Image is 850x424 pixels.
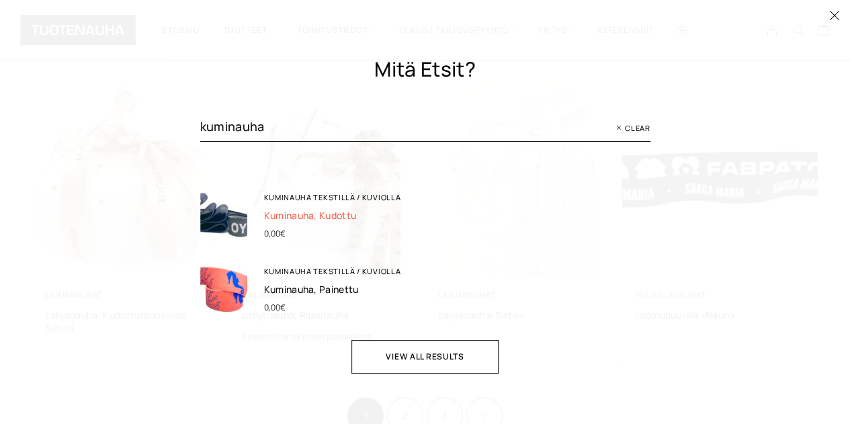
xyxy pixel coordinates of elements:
[625,123,650,133] span: Clear
[264,192,401,202] a: Kuminauha tekstillä / kuviolla
[200,57,650,82] div: Mitä etsit?
[200,118,650,142] input: Kirjoita tähän...
[264,302,286,313] bdi: 0,00
[264,209,357,222] a: Kuminauha, kudottu
[264,283,359,296] a: Kuminauha, painettu
[616,123,650,133] button: Clear
[280,228,286,239] span: €
[264,266,401,276] a: Kuminauha tekstillä / kuviolla
[351,340,499,374] button: View all results
[264,228,286,239] bdi: 0,00
[280,302,286,313] span: €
